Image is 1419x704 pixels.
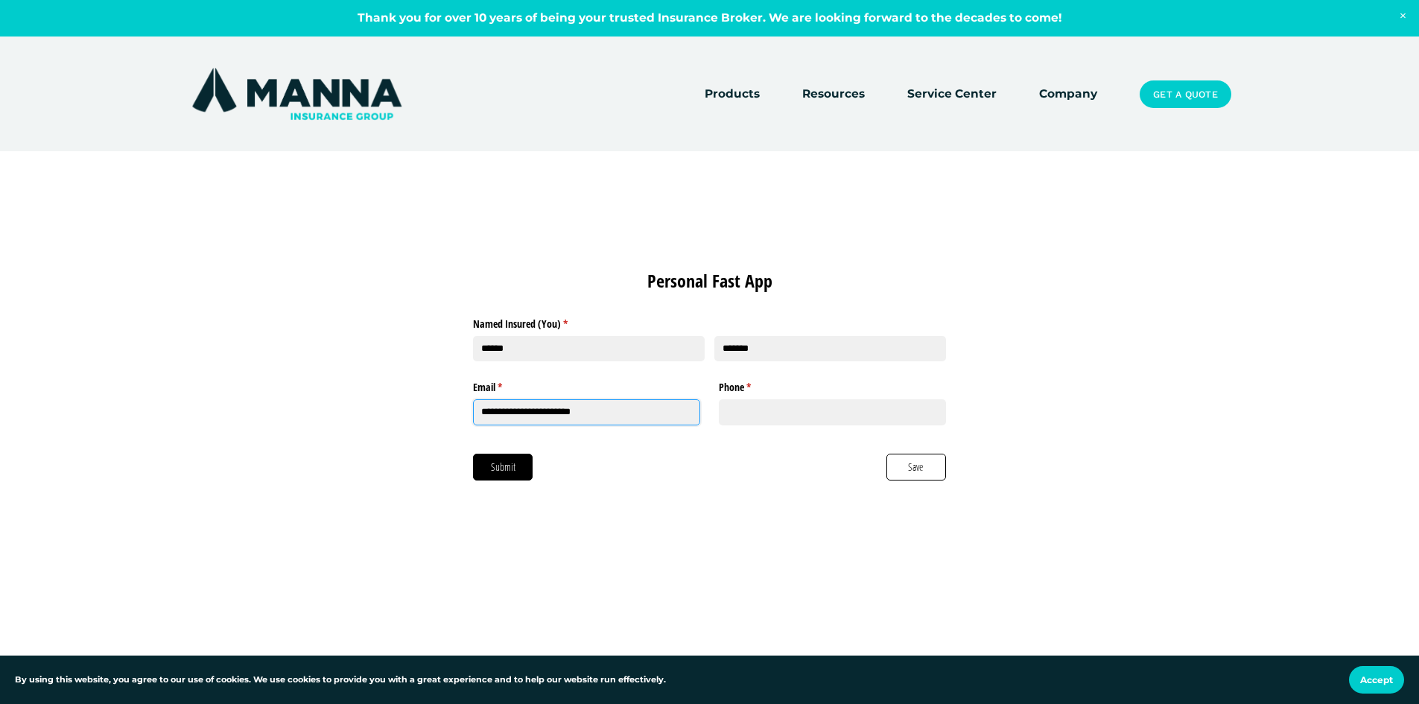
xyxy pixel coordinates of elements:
span: Resources [802,85,865,104]
a: Service Center [907,84,997,105]
button: Save [886,454,946,481]
span: Save [907,459,924,475]
label: Email [473,375,700,395]
h1: Personal Fast App [473,268,945,294]
input: Last [714,336,946,362]
span: Products [705,85,760,104]
legend: Named Insured (You) [473,311,945,331]
a: folder dropdown [802,84,865,105]
input: First [473,336,705,362]
span: Submit [490,459,516,475]
p: By using this website, you agree to our use of cookies. We use cookies to provide you with a grea... [15,673,666,687]
button: Accept [1349,666,1404,694]
img: Manna Insurance Group [188,65,405,123]
span: Accept [1360,674,1393,685]
a: Company [1039,84,1097,105]
label: Phone [719,375,946,395]
a: folder dropdown [705,84,760,105]
a: Get a Quote [1140,80,1231,109]
button: Submit [473,454,533,481]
